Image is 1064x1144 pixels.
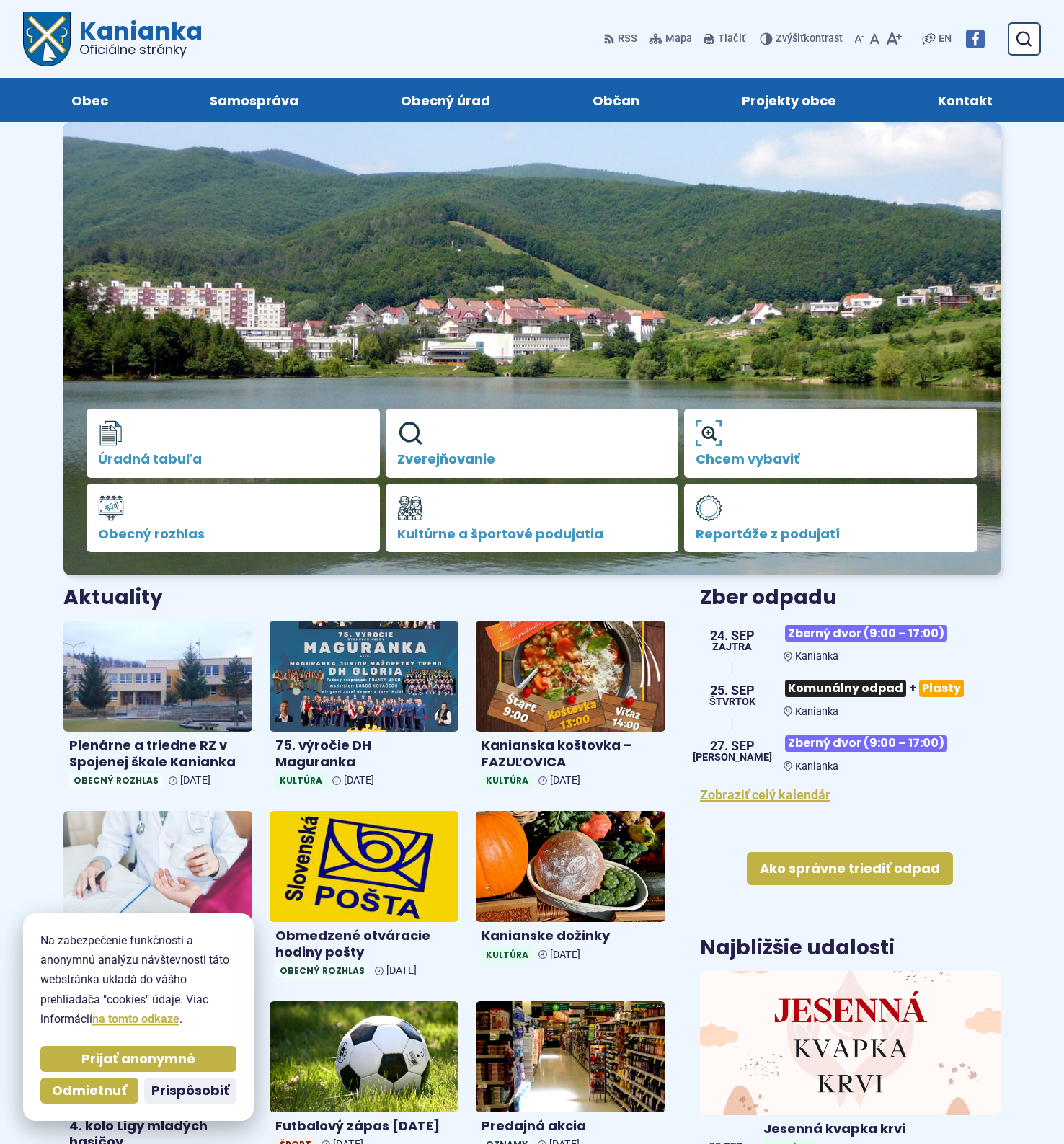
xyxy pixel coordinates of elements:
[87,484,380,553] a: Obecný rozhlas
[684,409,977,478] a: Chcem vybaviť
[98,527,368,541] span: Obecný rozhlas
[763,1121,995,1138] h4: Jesenná kvapka krvi
[364,78,527,122] a: Obecný úrad
[344,774,374,786] span: [DATE]
[705,78,873,122] a: Projekty obce
[63,621,252,794] a: Plenárne a triedne RZ v Spojenej škole Kanianka Obecný rozhlas [DATE]
[618,30,637,48] span: RSS
[696,527,966,541] span: Reportáže z podujatí
[63,811,252,984] a: Detská ambulancia [DATE] zatvorená Obecný rozhlas [DATE]
[700,587,1001,609] h3: Zber odpadu
[760,24,846,54] button: Zvýšiťkontrast
[710,642,755,652] span: Zajtra
[23,12,203,66] a: Logo Kanianka, prejsť na domovskú stránku.
[646,24,695,54] a: Mapa
[785,735,947,752] span: Zberný dvor (9:00 – 17:00)
[482,1118,659,1135] h4: Predajná akcia
[151,1083,229,1099] span: Prispôsobiť
[696,452,966,466] span: Chcem vybaviť
[397,527,668,541] span: Kultúrne a športové podujatia
[747,852,953,885] a: Ako správne triediť odpad
[98,452,368,466] span: Úradná tabuľa
[69,737,247,770] h4: Plenárne a triedne RZ v Spojenej škole Kanianka
[784,674,1001,702] h3: +
[939,30,952,48] span: EN
[556,78,676,122] a: Občan
[69,773,163,788] span: Obecný rozhlas
[550,949,580,961] span: [DATE]
[40,931,236,1029] p: Na zabezpečenie funkčnosti a anonymnú analýzu návštevnosti táto webstránka ukladá do vášho prehli...
[785,680,906,696] span: Komunálny odpad
[785,625,947,642] span: Zberný dvor (9:00 – 17:00)
[386,965,417,977] span: [DATE]
[919,680,964,696] span: Plasty
[386,409,679,478] a: Zverejňovanie
[710,629,755,642] span: 24. sep
[938,78,993,122] span: Kontakt
[966,30,985,48] img: Prejsť na Facebook stránku
[665,30,692,48] span: Mapa
[936,30,954,48] a: EN
[275,773,327,788] span: Kultúra
[275,737,453,770] h4: 75. výročie DH Maguranka
[71,78,108,122] span: Obec
[144,1078,236,1104] button: Prispôsobiť
[701,24,748,54] button: Tlačiť
[709,697,755,707] span: štvrtok
[275,1118,453,1135] h4: Futbalový zápas [DATE]
[23,12,71,66] img: Prejsť na domovskú stránku
[40,1046,236,1072] button: Prijať anonymné
[482,928,659,944] h4: Kanianske dožinky
[174,78,336,122] a: Samospráva
[275,963,369,978] span: Obecný rozhlas
[476,811,665,967] a: Kanianske dožinky Kultúra [DATE]
[275,928,453,960] h4: Obmedzené otváracie hodiny pošty
[180,774,210,786] span: [DATE]
[397,452,668,466] span: Zverejňovanie
[700,674,1001,717] a: Komunálny odpad+Plasty Kanianka 25. sep štvrtok
[709,684,755,697] span: 25. sep
[550,774,580,786] span: [DATE]
[700,619,1001,662] a: Zberný dvor (9:00 – 17:00) Kanianka 24. sep Zajtra
[700,787,830,802] a: Zobraziť celý kalendár
[482,773,533,788] span: Kultúra
[482,947,533,962] span: Kultúra
[851,24,867,54] button: Zmenšiť veľkosť písma
[401,78,490,122] span: Obecný úrad
[867,24,882,54] button: Nastaviť pôvodnú veľkosť písma
[35,78,145,122] a: Obec
[684,484,977,553] a: Reportáže z podujatí
[693,740,772,753] span: 27. sep
[92,1012,179,1026] a: na tomto odkaze
[901,78,1029,122] a: Kontakt
[795,706,838,718] span: Kanianka
[476,621,665,794] a: Kanianska koštovka – FAZUĽOVICA Kultúra [DATE]
[593,78,639,122] span: Občan
[79,43,203,56] span: Oficiálne stránky
[63,587,163,609] h3: Aktuality
[742,78,836,122] span: Projekty obce
[270,621,458,794] a: 75. výročie DH Maguranka Kultúra [DATE]
[386,484,679,553] a: Kultúrne a športové podujatia
[693,753,772,763] span: [PERSON_NAME]
[700,937,895,959] h3: Najbližšie udalosti
[603,24,640,54] a: RSS
[210,78,298,122] span: Samospráva
[52,1083,127,1099] span: Odmietnuť
[795,761,838,773] span: Kanianka
[270,811,458,984] a: Obmedzené otváracie hodiny pošty Obecný rozhlas [DATE]
[882,24,905,54] button: Zväčšiť veľkosť písma
[700,730,1001,773] a: Zberný dvor (9:00 – 17:00) Kanianka 27. sep [PERSON_NAME]
[40,1078,138,1104] button: Odmietnuť
[776,33,843,45] span: kontrast
[482,737,659,770] h4: Kanianska koštovka – FAZUĽOVICA
[87,409,380,478] a: Úradná tabuľa
[718,33,745,45] span: Tlačiť
[795,650,838,662] span: Kanianka
[71,19,203,56] h1: Kanianka
[81,1051,195,1068] span: Prijať anonymné
[776,32,804,45] span: Zvýšiť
